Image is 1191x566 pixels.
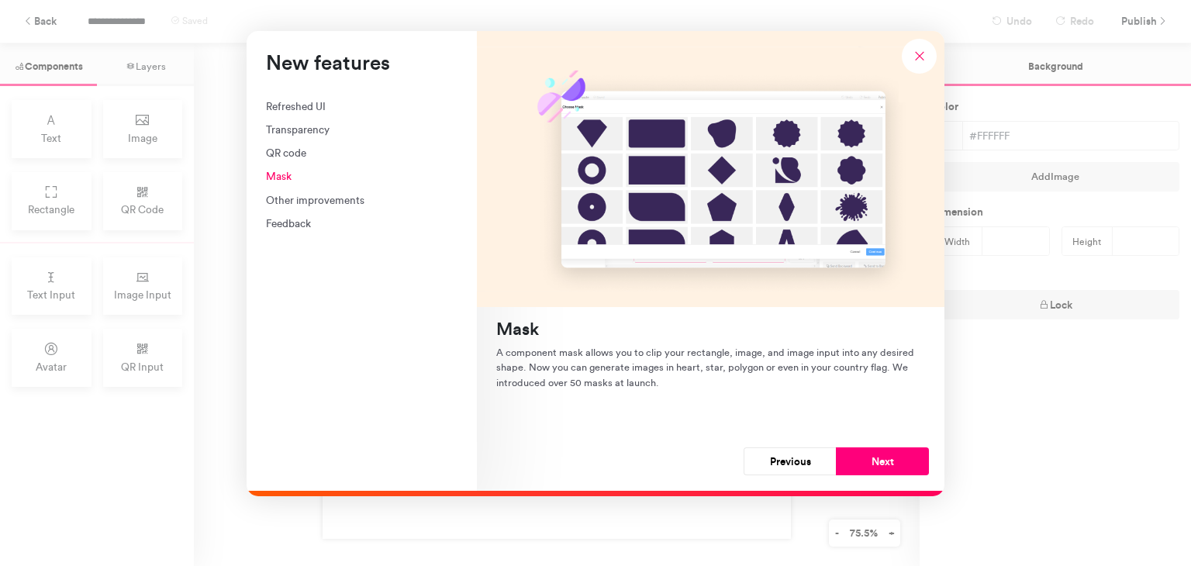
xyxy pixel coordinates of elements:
[1113,488,1172,547] iframe: Drift Widget Chat Controller
[266,50,457,75] h3: New features
[496,319,925,340] h4: Mask
[266,122,457,137] div: Transparency
[247,31,944,496] div: New features
[266,192,457,208] div: Other improvements
[266,168,457,184] div: Mask
[836,447,929,475] button: Next
[744,447,837,475] button: Previous
[496,345,925,389] p: A component mask allows you to clip your rectangle, image, and image input into any desired shape...
[744,447,929,475] div: Navigation button
[266,98,457,114] div: Refreshed UI
[266,216,457,231] div: Feedback
[266,145,457,160] div: QR code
